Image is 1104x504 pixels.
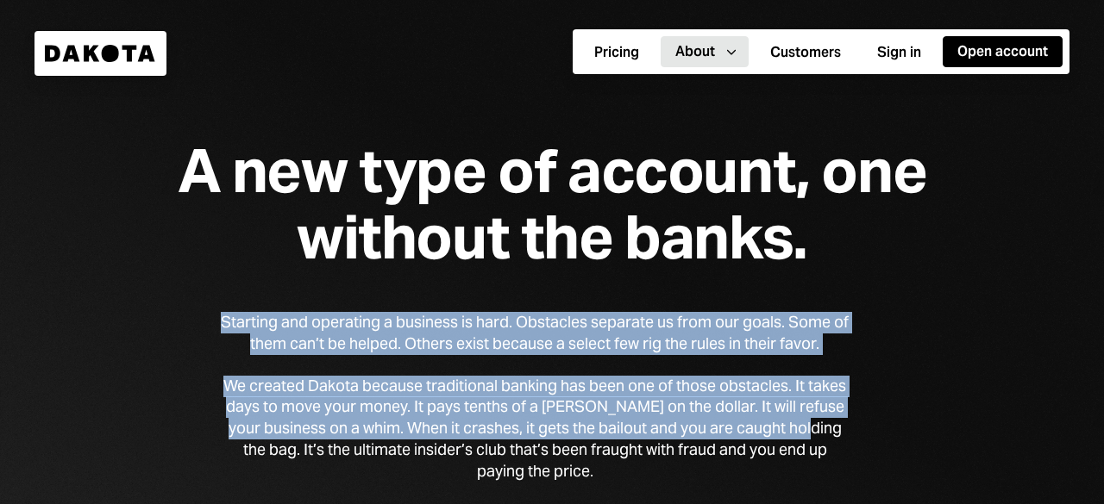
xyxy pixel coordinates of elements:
button: Sign in [862,37,936,68]
div: About [675,42,715,61]
div: We created Dakota because traditional banking has been one of those obstacles. It takes days to m... [221,376,849,482]
button: Customers [756,37,856,68]
div: A new type of account, one without the banks. [110,138,994,271]
a: Pricing [580,35,654,69]
button: About [661,36,749,67]
div: Starting and operating a business is hard. Obstacles separate us from our goals. Some of them can... [221,312,849,355]
button: Pricing [580,37,654,68]
a: Customers [756,35,856,69]
button: Open account [943,36,1063,67]
a: Sign in [862,35,936,69]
